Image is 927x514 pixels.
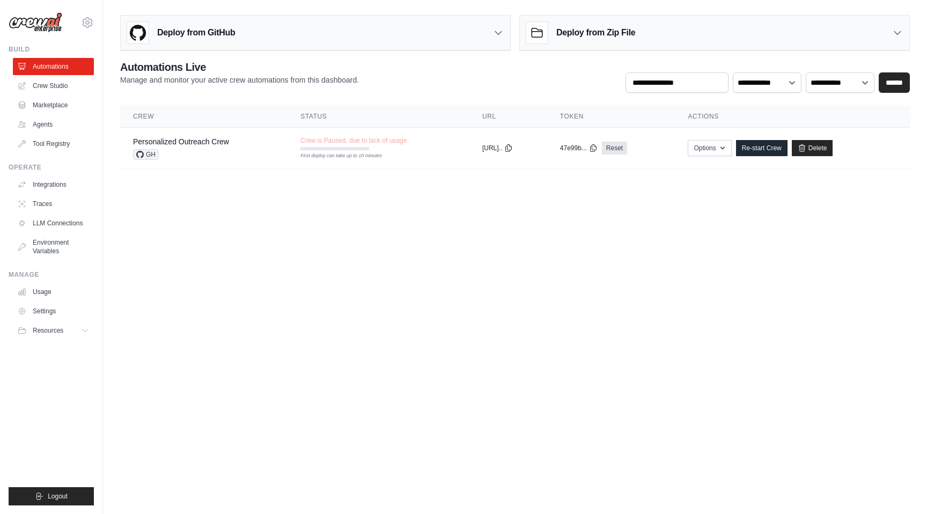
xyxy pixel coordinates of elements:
th: Token [547,106,675,128]
a: Settings [13,303,94,320]
p: Manage and monitor your active crew automations from this dashboard. [120,75,359,85]
span: GH [133,149,159,160]
h2: Automations Live [120,60,359,75]
a: Automations [13,58,94,75]
a: Traces [13,195,94,212]
iframe: Chat Widget [873,462,927,514]
div: Build [9,45,94,54]
button: 47e99b... [560,144,598,152]
a: Integrations [13,176,94,193]
a: Marketplace [13,97,94,114]
a: Tool Registry [13,135,94,152]
span: Crew is Paused, due to lack of usage [300,136,407,145]
a: LLM Connections [13,215,94,232]
a: Re-start Crew [736,140,788,156]
h3: Deploy from GitHub [157,26,235,39]
button: Resources [13,322,94,339]
th: URL [469,106,547,128]
a: Agents [13,116,94,133]
button: Options [688,140,731,156]
div: Operate [9,163,94,172]
div: First deploy can take up to 10 minutes [300,152,369,160]
span: Resources [33,326,63,335]
th: Status [288,106,469,128]
th: Actions [675,106,910,128]
button: Logout [9,487,94,505]
div: Manage [9,270,94,279]
a: Delete [792,140,833,156]
img: GitHub Logo [127,22,149,43]
a: Reset [602,142,627,155]
a: Personalized Outreach Crew [133,137,229,146]
a: Crew Studio [13,77,94,94]
th: Crew [120,106,288,128]
img: Logo [9,12,62,33]
a: Environment Variables [13,234,94,260]
h3: Deploy from Zip File [556,26,635,39]
span: Logout [48,492,68,501]
a: Usage [13,283,94,300]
